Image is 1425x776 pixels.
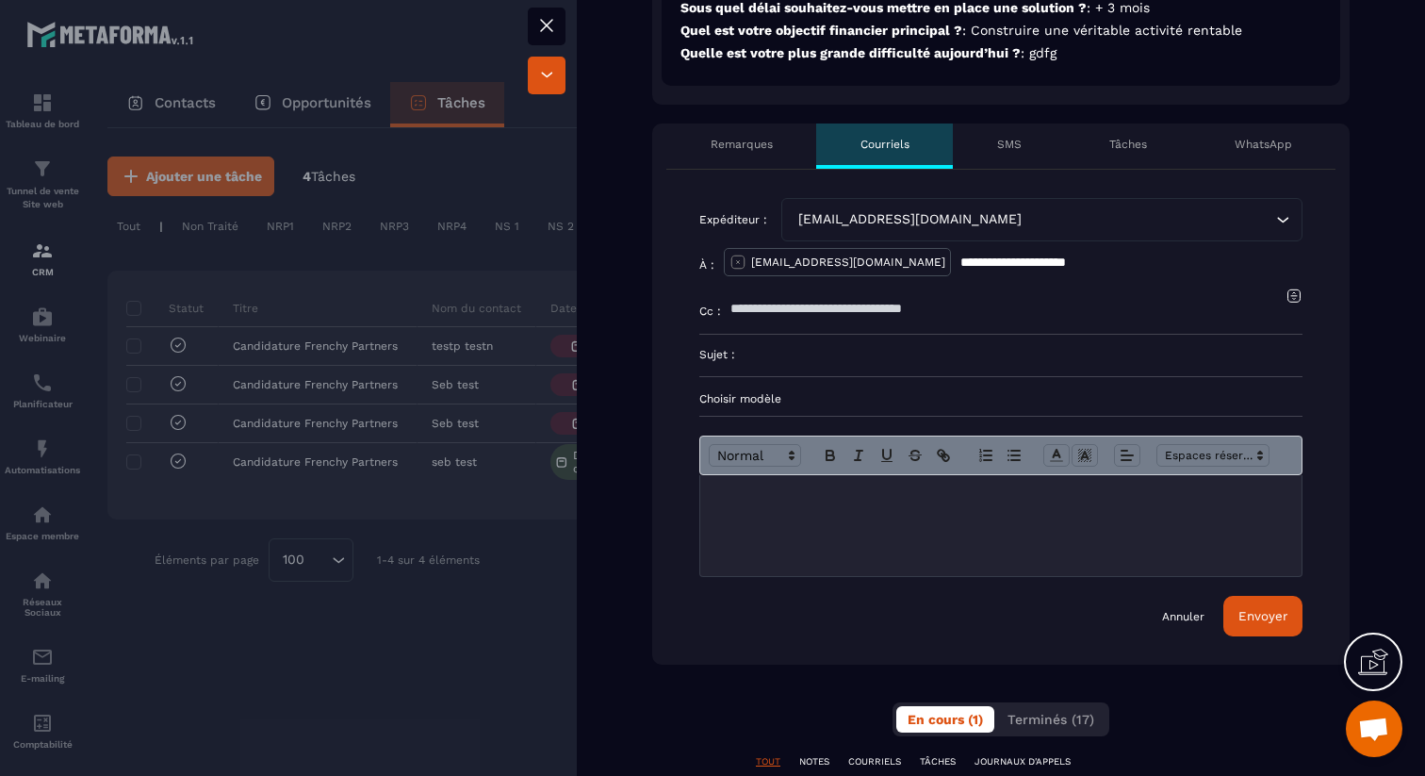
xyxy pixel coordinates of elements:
[781,198,1302,241] div: Search for option
[1021,45,1056,60] span: : gdfg
[711,137,773,152] p: Remarques
[794,209,1025,230] span: [EMAIL_ADDRESS][DOMAIN_NAME]
[1007,712,1094,727] span: Terminés (17)
[997,137,1022,152] p: SMS
[920,755,956,768] p: TÂCHES
[975,755,1071,768] p: JOURNAUX D'APPELS
[896,706,994,733] button: En cours (1)
[1162,609,1204,624] a: Annuler
[699,304,721,319] p: Cc :
[996,706,1106,733] button: Terminés (17)
[962,23,1242,38] span: : Construire une véritable activité rentable
[1223,596,1302,636] button: Envoyer
[680,22,1321,40] p: Quel est votre objectif financier principal ?
[1025,209,1271,230] input: Search for option
[751,255,945,270] p: [EMAIL_ADDRESS][DOMAIN_NAME]
[908,712,983,727] span: En cours (1)
[799,755,829,768] p: NOTES
[699,347,735,362] p: Sujet :
[860,137,909,152] p: Courriels
[1235,137,1292,152] p: WhatsApp
[1346,701,1402,757] div: Ouvrir le chat
[848,755,901,768] p: COURRIELS
[699,257,714,272] p: À :
[756,755,780,768] p: TOUT
[1109,137,1147,152] p: Tâches
[699,212,767,227] p: Expéditeur :
[699,391,1302,406] p: Choisir modèle
[680,44,1321,62] p: Quelle est votre plus grande difficulté aujourd’hui ?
